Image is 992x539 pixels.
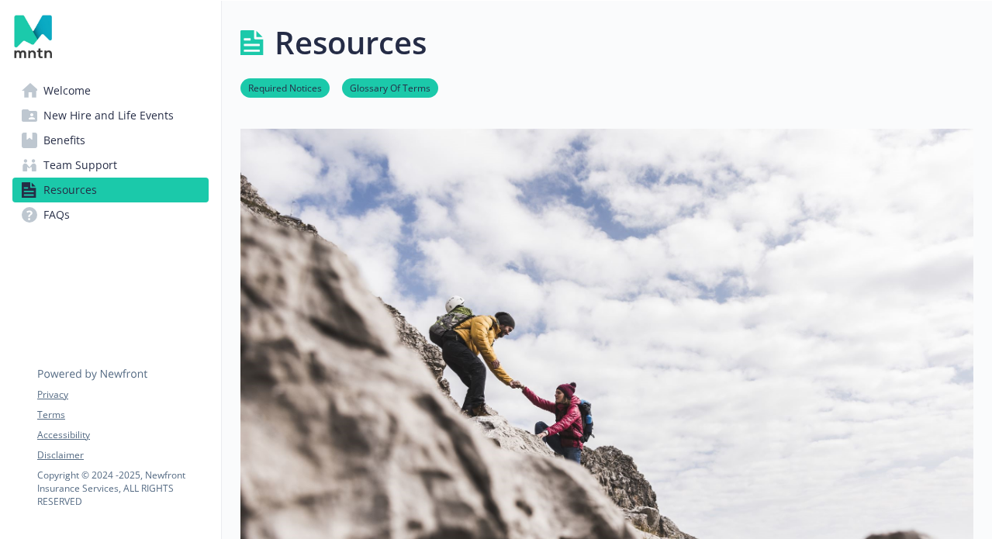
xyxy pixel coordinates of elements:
span: New Hire and Life Events [43,103,174,128]
h1: Resources [275,19,427,66]
a: Terms [37,408,208,422]
a: Resources [12,178,209,202]
a: Privacy [37,388,208,402]
span: Welcome [43,78,91,103]
a: Disclaimer [37,448,208,462]
a: Required Notices [240,80,330,95]
a: Accessibility [37,428,208,442]
a: New Hire and Life Events [12,103,209,128]
a: Welcome [12,78,209,103]
a: Glossary Of Terms [342,80,438,95]
span: Team Support [43,153,117,178]
a: FAQs [12,202,209,227]
span: FAQs [43,202,70,227]
p: Copyright © 2024 - 2025 , Newfront Insurance Services, ALL RIGHTS RESERVED [37,468,208,508]
a: Team Support [12,153,209,178]
span: Resources [43,178,97,202]
span: Benefits [43,128,85,153]
a: Benefits [12,128,209,153]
